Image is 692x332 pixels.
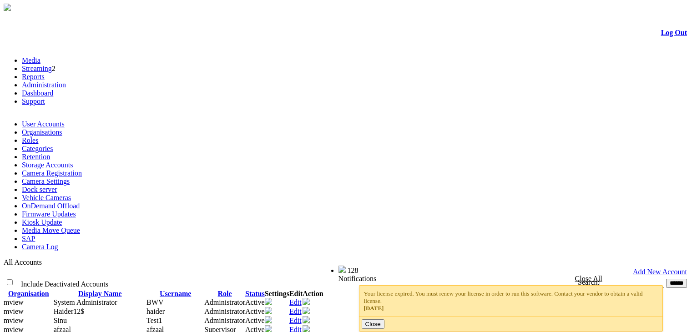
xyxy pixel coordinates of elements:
span: mview [4,298,24,306]
a: Administration [22,81,66,89]
div: Your license expired. You must renew your license in order to run this software. Contact your ven... [364,290,658,312]
span: mview [4,307,24,315]
a: OnDemand Offload [22,202,80,210]
a: Media [22,56,40,64]
a: Dashboard [22,89,53,97]
span: Welcome, System Administrator (Administrator) [205,266,320,273]
a: Reports [22,73,45,80]
span: [DATE] [364,305,384,312]
span: 2 [52,65,56,72]
a: Organisation [8,290,49,297]
a: Display Name [78,290,122,297]
a: Categories [22,145,53,152]
span: Contact Method: SMS and Email [54,307,85,315]
div: Notifications [338,275,669,283]
a: User Accounts [22,120,65,128]
a: Firmware Updates [22,210,76,218]
span: Contact Method: None [54,298,117,306]
span: BWV [146,298,163,306]
span: 128 [348,267,359,274]
a: Organisations [22,128,62,136]
span: haider [146,307,165,315]
span: mview [4,317,24,324]
a: Retention [22,153,50,161]
img: bell25.png [338,266,346,273]
a: SAP [22,235,35,242]
button: Close [362,319,384,329]
a: Media Move Queue [22,226,80,234]
a: Streaming [22,65,52,72]
span: Test1 [146,317,162,324]
span: Include Deactivated Accounts [21,280,108,288]
a: Storage Accounts [22,161,73,169]
img: arrow-3.png [4,4,11,11]
a: Log Out [661,29,687,36]
a: Camera Registration [22,169,82,177]
a: Username [160,290,191,297]
span: All Accounts [4,258,42,266]
a: Camera Log [22,243,58,251]
a: Close All [575,275,602,282]
a: Kiosk Update [22,218,62,226]
a: Vehicle Cameras [22,194,71,201]
a: Camera Settings [22,177,70,185]
a: Support [22,97,45,105]
a: Dock server [22,186,57,193]
a: Roles [22,136,38,144]
span: Contact Method: SMS and Email [54,317,67,324]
